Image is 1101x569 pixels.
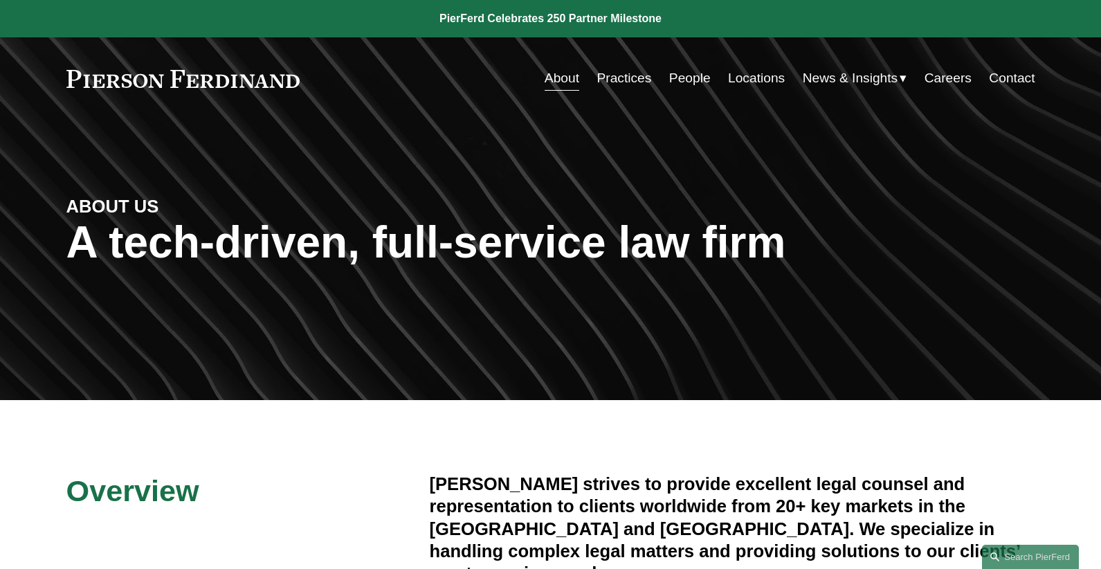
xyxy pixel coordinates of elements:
[66,197,159,216] strong: ABOUT US
[925,65,972,91] a: Careers
[982,545,1079,569] a: Search this site
[728,65,785,91] a: Locations
[669,65,711,91] a: People
[597,65,651,91] a: Practices
[803,66,898,91] span: News & Insights
[66,217,1035,268] h1: A tech-driven, full-service law firm
[803,65,907,91] a: folder dropdown
[989,65,1035,91] a: Contact
[545,65,579,91] a: About
[66,474,199,507] span: Overview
